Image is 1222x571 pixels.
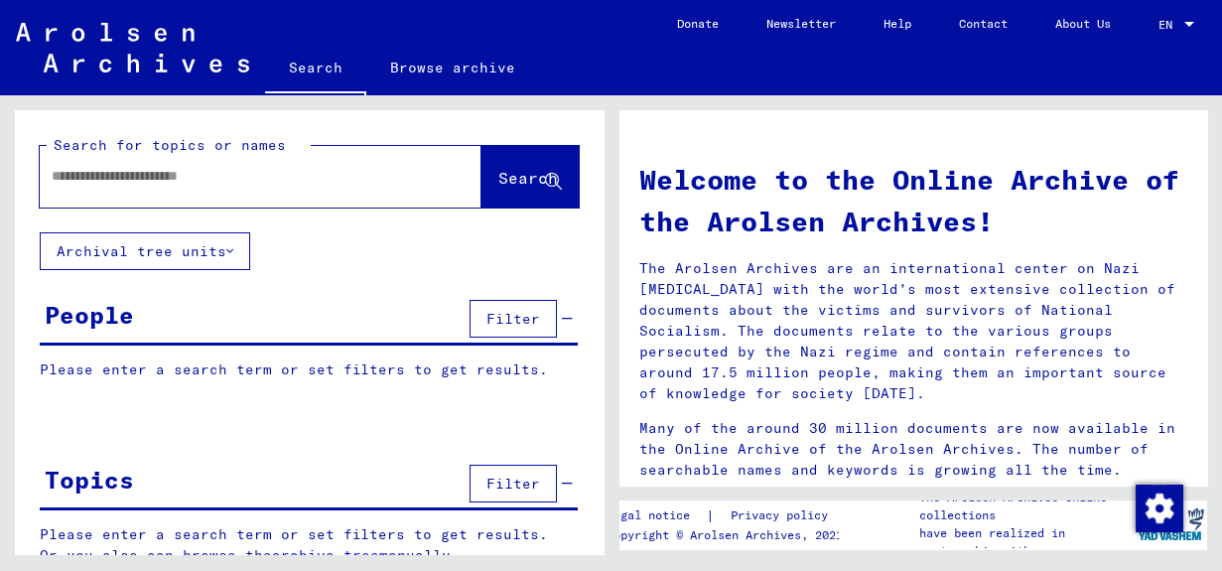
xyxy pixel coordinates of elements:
p: Copyright © Arolsen Archives, 2021 [607,526,852,544]
button: Filter [470,465,557,502]
p: Please enter a search term or set filters to get results. Or you also can browse the manually. [40,524,579,566]
a: Search [265,44,366,95]
img: yv_logo.png [1134,500,1208,549]
span: Filter [486,475,540,493]
p: The Arolsen Archives are an international center on Nazi [MEDICAL_DATA] with the world’s most ext... [639,258,1188,404]
a: Legal notice [607,505,706,526]
mat-label: Search for topics or names [54,136,286,154]
a: Privacy policy [715,505,852,526]
span: Search [498,168,558,188]
button: Filter [470,300,557,338]
p: The Arolsen Archives online collections [919,489,1134,524]
div: | [607,505,852,526]
div: People [45,297,134,333]
h1: Welcome to the Online Archive of the Arolsen Archives! [639,159,1188,242]
p: Many of the around 30 million documents are now available in the Online Archive of the Arolsen Ar... [639,418,1188,481]
button: Archival tree units [40,232,250,270]
img: Zustimmung ändern [1136,485,1183,532]
p: Please enter a search term or set filters to get results. [40,359,578,380]
img: Arolsen_neg.svg [16,23,249,72]
a: archive tree [272,546,379,564]
mat-select-trigger: EN [1158,17,1172,32]
button: Search [481,146,579,208]
span: Filter [486,310,540,328]
div: Topics [45,462,134,498]
p: have been realized in partnership with [919,524,1134,560]
a: Browse archive [366,44,539,91]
